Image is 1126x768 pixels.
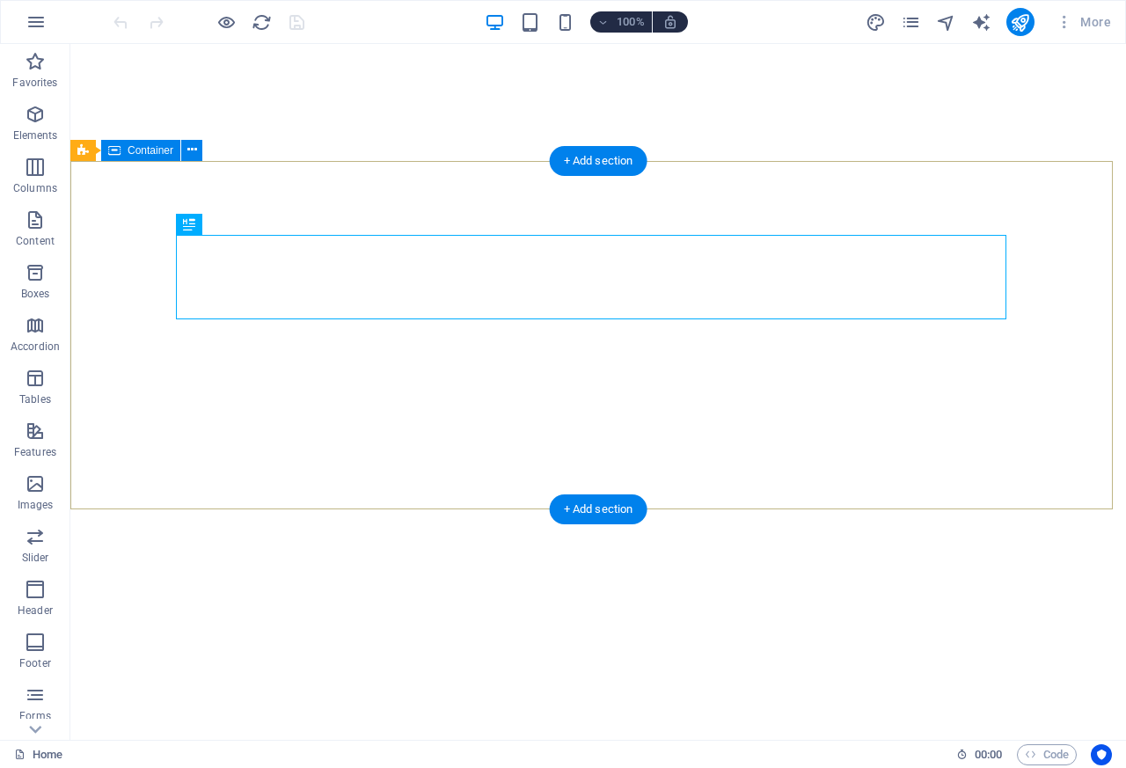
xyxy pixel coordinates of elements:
button: Click here to leave preview mode and continue editing [216,11,237,33]
p: Boxes [21,287,50,301]
h6: Session time [956,744,1003,765]
i: Pages (Ctrl+Alt+S) [901,12,921,33]
p: Columns [13,181,57,195]
span: More [1056,13,1111,31]
span: 00 00 [975,744,1002,765]
p: Elements [13,128,58,143]
button: reload [251,11,272,33]
button: design [866,11,887,33]
button: More [1049,8,1118,36]
button: text_generator [971,11,992,33]
button: Usercentrics [1091,744,1112,765]
button: publish [1006,8,1035,36]
button: navigator [936,11,957,33]
button: pages [901,11,922,33]
h6: 100% [617,11,645,33]
span: Container [128,145,173,156]
p: Slider [22,551,49,565]
div: + Add section [550,146,647,176]
p: Forms [19,709,51,723]
p: Features [14,445,56,459]
button: 100% [590,11,653,33]
p: Accordion [11,340,60,354]
p: Footer [19,656,51,670]
p: Tables [19,392,51,406]
p: Images [18,498,54,512]
i: AI Writer [971,12,991,33]
i: Reload page [252,12,272,33]
button: Code [1017,744,1077,765]
a: Click to cancel selection. Double-click to open Pages [14,744,62,765]
i: Design (Ctrl+Alt+Y) [866,12,886,33]
div: + Add section [550,494,647,524]
i: Navigator [936,12,956,33]
span: : [987,748,990,761]
p: Header [18,603,53,618]
p: Content [16,234,55,248]
i: On resize automatically adjust zoom level to fit chosen device. [662,14,678,30]
span: Code [1025,744,1069,765]
p: Favorites [12,76,57,90]
i: Publish [1010,12,1030,33]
